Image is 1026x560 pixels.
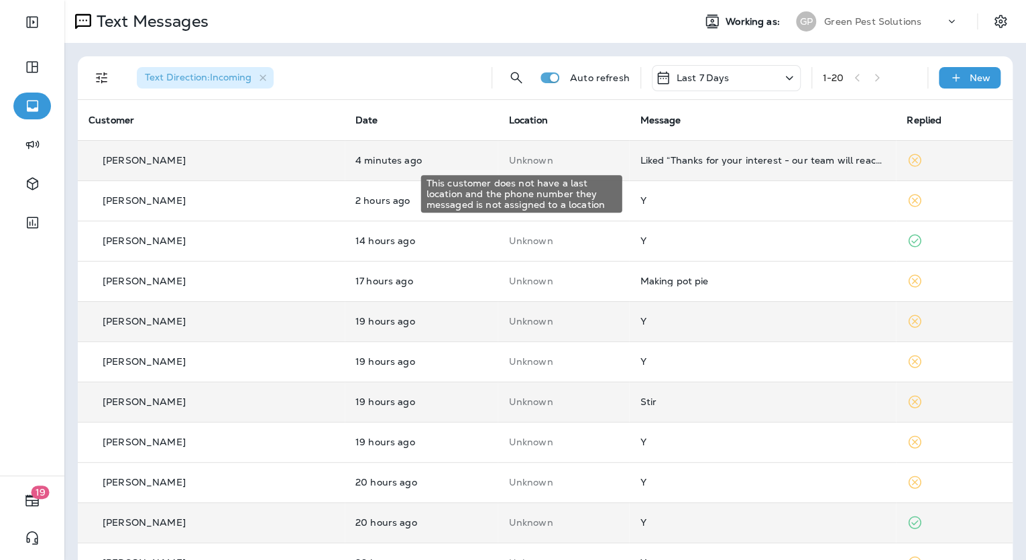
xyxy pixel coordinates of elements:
[640,356,885,367] div: Y
[13,487,51,514] button: 19
[640,517,885,528] div: Y
[355,316,488,327] p: Sep 23, 2025 03:06 PM
[103,396,186,407] p: [PERSON_NAME]
[103,437,186,447] p: [PERSON_NAME]
[13,9,51,36] button: Expand Sidebar
[137,67,274,89] div: Text Direction:Incoming
[570,72,630,83] p: Auto refresh
[640,155,885,166] div: Liked “Thanks for your interest - our team will reach out shortly and will be able to give you a ...
[726,16,783,27] span: Working as:
[508,356,618,367] p: This customer does not have a last location and the phone number they messaged is not assigned to...
[355,155,488,166] p: Sep 24, 2025 10:04 AM
[640,276,885,286] div: Making pot pie
[103,517,186,528] p: [PERSON_NAME]
[508,155,618,166] p: This customer does not have a last location and the phone number they messaged is not assigned to...
[508,235,618,246] p: This customer does not have a last location and the phone number they messaged is not assigned to...
[103,155,186,166] p: [PERSON_NAME]
[355,195,488,206] p: Sep 24, 2025 07:41 AM
[355,276,488,286] p: Sep 23, 2025 05:05 PM
[103,195,186,206] p: [PERSON_NAME]
[640,477,885,488] div: Y
[508,477,618,488] p: This customer does not have a last location and the phone number they messaged is not assigned to...
[355,114,378,126] span: Date
[103,235,186,246] p: [PERSON_NAME]
[355,396,488,407] p: Sep 23, 2025 02:25 PM
[145,71,251,83] span: Text Direction : Incoming
[508,396,618,407] p: This customer does not have a last location and the phone number they messaged is not assigned to...
[677,72,730,83] p: Last 7 Days
[508,316,618,327] p: This customer does not have a last location and the phone number they messaged is not assigned to...
[824,16,921,27] p: Green Pest Solutions
[640,114,681,126] span: Message
[355,356,488,367] p: Sep 23, 2025 02:53 PM
[89,64,115,91] button: Filters
[103,316,186,327] p: [PERSON_NAME]
[355,517,488,528] p: Sep 23, 2025 01:52 PM
[823,72,844,83] div: 1 - 20
[89,114,134,126] span: Customer
[32,486,50,499] span: 19
[355,437,488,447] p: Sep 23, 2025 02:22 PM
[508,517,618,528] p: This customer does not have a last location and the phone number they messaged is not assigned to...
[355,235,488,246] p: Sep 23, 2025 07:14 PM
[103,276,186,286] p: [PERSON_NAME]
[91,11,209,32] p: Text Messages
[970,72,990,83] p: New
[103,477,186,488] p: [PERSON_NAME]
[508,114,547,126] span: Location
[421,175,622,213] div: This customer does not have a last location and the phone number they messaged is not assigned to...
[640,235,885,246] div: Y
[640,316,885,327] div: Y
[796,11,816,32] div: GP
[103,356,186,367] p: [PERSON_NAME]
[907,114,942,126] span: Replied
[988,9,1013,34] button: Settings
[355,477,488,488] p: Sep 23, 2025 02:02 PM
[508,437,618,447] p: This customer does not have a last location and the phone number they messaged is not assigned to...
[640,396,885,407] div: Stir
[508,276,618,286] p: This customer does not have a last location and the phone number they messaged is not assigned to...
[503,64,530,91] button: Search Messages
[640,195,885,206] div: Y
[640,437,885,447] div: Y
